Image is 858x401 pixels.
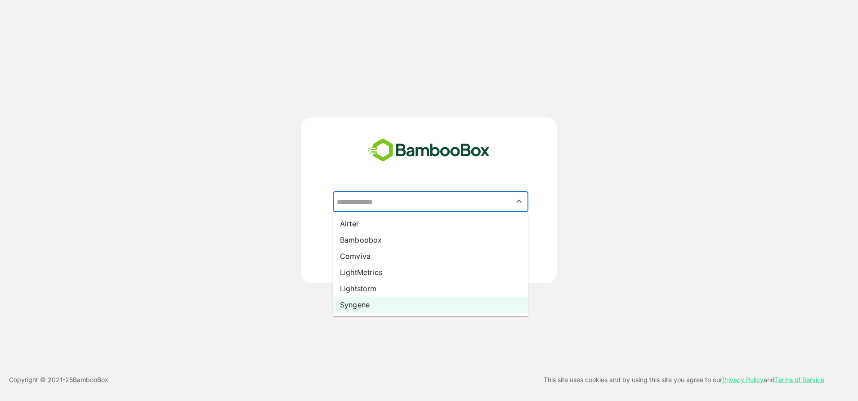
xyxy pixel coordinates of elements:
button: Close [513,195,525,207]
li: Comviva [333,248,528,264]
a: Terms of Service [775,376,824,383]
li: Bamboobox [333,232,528,248]
a: Privacy Policy [722,376,764,383]
li: Airtel [333,216,528,232]
p: This site uses cookies and by using this site you agree to our and [544,374,824,385]
p: Copyright © 2021- 25 BambooBox [9,374,108,385]
li: Syngene [333,297,528,313]
li: Lightstorm [333,280,528,297]
img: bamboobox [363,135,495,165]
li: LightMetrics [333,264,528,280]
